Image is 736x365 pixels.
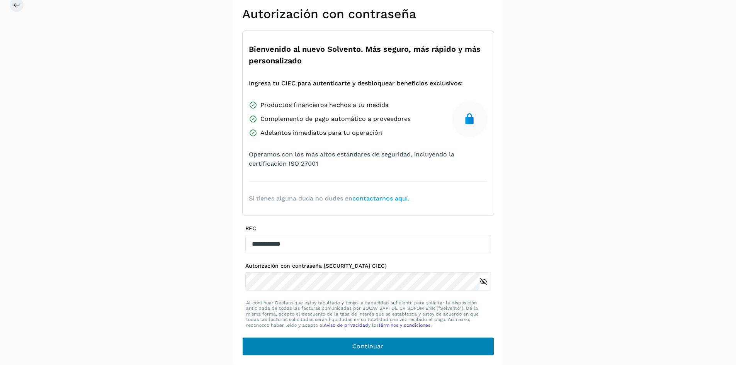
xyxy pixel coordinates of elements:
span: Ingresa tu CIEC para autenticarte y desbloquear beneficios exclusivos: [249,79,463,88]
a: Términos y condiciones. [378,323,432,328]
span: Productos financieros hechos a tu medida [260,100,389,110]
span: Adelantos inmediatos para tu operación [260,128,382,138]
span: Continuar [352,342,384,351]
p: Al continuar Declaro que estoy facultado y tengo la capacidad suficiente para solicitar la dispos... [246,300,490,328]
span: Bienvenido al nuevo Solvento. Más seguro, más rápido y más personalizado [249,43,488,66]
span: Complemento de pago automático a proveedores [260,114,411,124]
h2: Autorización con contraseña [242,7,494,21]
label: Autorización con contraseña [SECURITY_DATA] CIEC) [245,263,491,269]
button: Continuar [242,337,494,356]
img: secure [463,113,476,125]
span: Si tienes alguna duda no dudes en [249,194,409,203]
span: Operamos con los más altos estándares de seguridad, incluyendo la certificación ISO 27001 [249,150,488,168]
a: Aviso de privacidad [324,323,368,328]
a: contactarnos aquí. [352,195,409,202]
label: RFC [245,225,491,232]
